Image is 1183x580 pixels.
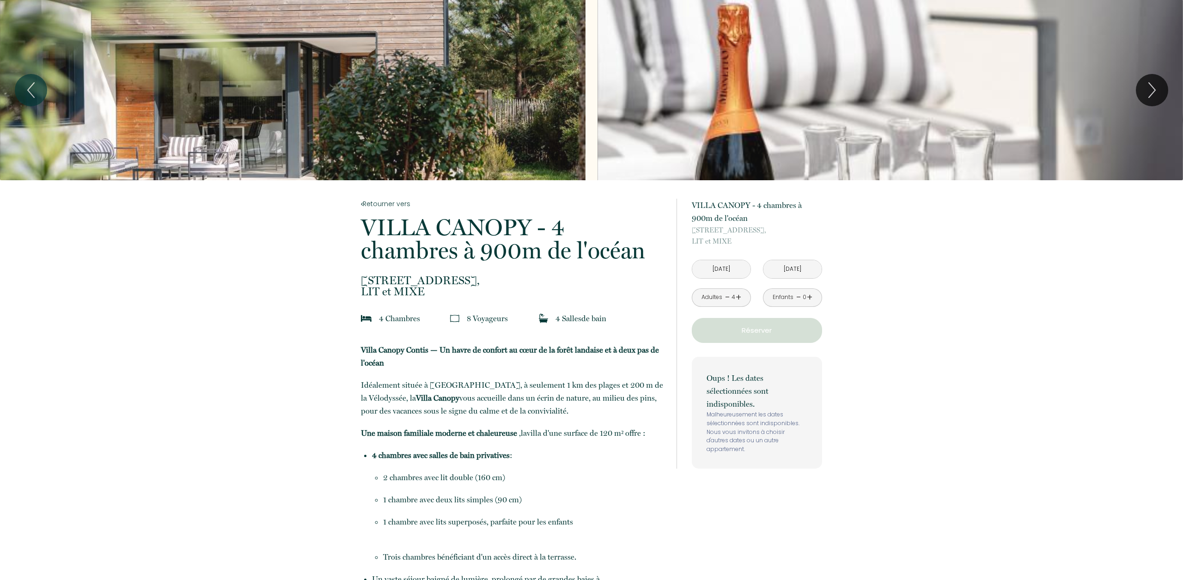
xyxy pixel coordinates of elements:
div: Adultes [701,293,722,302]
p: Malheureusement les dates sélectionnées sont indisponibles. Nous vous invitons à choisir d'autres... [707,410,807,454]
div: 0 [802,293,807,302]
p: 8 Voyageur [467,312,508,325]
span: s [505,314,508,323]
p: VILLA CANOPY - 4 chambres à 900m de l'océan [361,216,664,262]
p: 4 Chambre [379,312,420,325]
a: - [796,290,801,305]
span: , [519,428,521,438]
p: LIT et MIXE [361,275,664,297]
button: Previous [15,74,47,106]
input: Arrivée [692,260,750,278]
a: Retourner vers [361,199,664,209]
p: 1 chambre avec deux lits simples (90 cm) [383,493,664,506]
p: 'une surface de 120 m² offre : [361,427,664,440]
p: LIT et MIXE [692,225,822,247]
div: 4 [731,293,735,302]
button: Réserver [692,318,822,343]
input: Départ [763,260,822,278]
button: Next [1136,74,1168,106]
p: VILLA CANOPY - 4 chambres à 900m de l'océan [692,199,822,225]
p: Trois chambres bénéficiant d'un accès direct à la terrasse. [383,550,664,563]
strong: 4 chambres avec salles de bain privatives [372,451,510,460]
p: Oups ! Les dates sélectionnées sont indisponibles. [707,372,807,410]
p: 4 Salle de bain [555,312,606,325]
p: 1 chambre avec lits superposés, parfaite pour les enfants [383,515,664,541]
p: 2 chambres avec lit double (160 cm) [383,471,664,484]
span: [STREET_ADDRESS], [361,275,664,286]
strong: Une maison familiale moderne et chaleureuse [361,428,517,438]
a: + [807,290,812,305]
a: - [725,290,730,305]
a: + [736,290,741,305]
p: Réserver [695,325,819,336]
p: : [372,449,664,462]
span: s [578,314,581,323]
strong: Villa Canopy [416,393,459,403]
span: la [521,428,527,438]
span: [STREET_ADDRESS], [692,225,822,236]
div: Enfants [773,293,793,302]
span: s [417,314,420,323]
strong: Villa Canopy Contis — Un havre de confort au cœur de la forêt landaise et à deux pas de l'océan [361,345,659,367]
img: guests [450,314,459,323]
p: Idéalement située à [GEOGRAPHIC_DATA], à seulement 1 km des plages et 200 m de la Vélodyssée, la ... [361,379,664,417]
span: villa d [527,428,548,438]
